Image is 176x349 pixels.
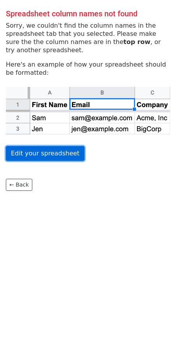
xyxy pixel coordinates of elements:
[6,87,170,135] img: google_sheets_email_column-fe0440d1484b1afe603fdd0efe349d91248b687ca341fa437c667602712cb9b1.png
[6,146,84,161] a: Edit your spreadsheet
[137,312,176,349] iframe: Chat Widget
[6,179,32,191] a: ← Back
[6,60,170,77] p: Here's an example of how your spreadsheet should be formatted:
[6,9,170,18] h4: Spreadsheet column names not found
[6,21,170,54] p: Sorry, we couldn't find the column names in the spreadsheet tab that you selected. Please make su...
[123,38,150,46] strong: top row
